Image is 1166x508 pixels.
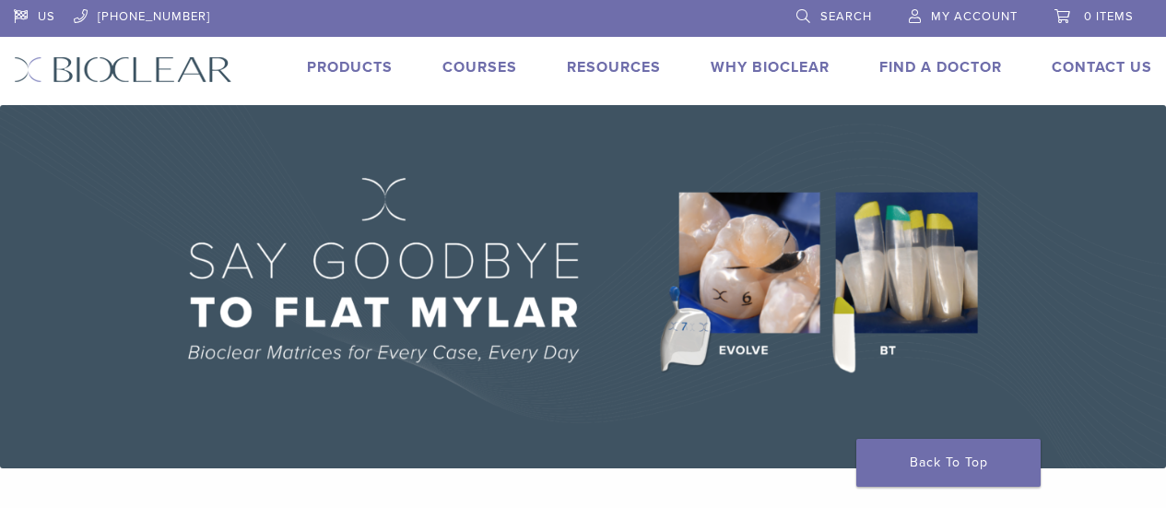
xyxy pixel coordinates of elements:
[879,58,1002,77] a: Find A Doctor
[856,439,1041,487] a: Back To Top
[567,58,661,77] a: Resources
[1052,58,1152,77] a: Contact Us
[711,58,830,77] a: Why Bioclear
[307,58,393,77] a: Products
[820,9,872,24] span: Search
[442,58,517,77] a: Courses
[1084,9,1134,24] span: 0 items
[931,9,1018,24] span: My Account
[14,56,232,83] img: Bioclear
